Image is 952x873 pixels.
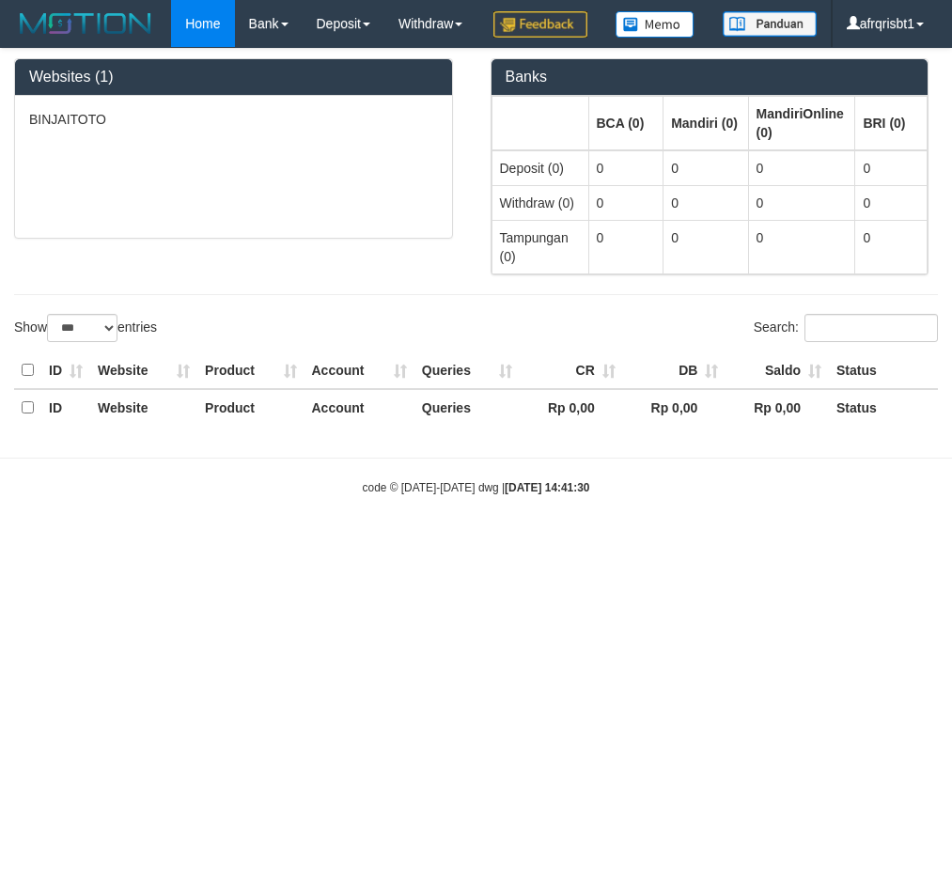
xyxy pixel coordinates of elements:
[492,220,588,273] td: Tampungan (0)
[588,220,663,273] td: 0
[748,185,855,220] td: 0
[29,110,438,129] p: BINJAITOTO
[363,481,590,494] small: code © [DATE]-[DATE] dwg |
[855,185,928,220] td: 0
[414,352,520,389] th: Queries
[14,314,157,342] label: Show entries
[663,96,748,150] th: Group: activate to sort column ascending
[197,389,304,426] th: Product
[829,389,938,426] th: Status
[855,96,928,150] th: Group: activate to sort column ascending
[520,389,623,426] th: Rp 0,00
[804,314,938,342] input: Search:
[616,11,694,38] img: Button%20Memo.svg
[723,11,817,37] img: panduan.png
[748,150,855,186] td: 0
[748,220,855,273] td: 0
[754,314,938,342] label: Search:
[492,96,588,150] th: Group: activate to sort column ascending
[588,185,663,220] td: 0
[492,185,588,220] td: Withdraw (0)
[493,11,587,38] img: Feedback.jpg
[855,150,928,186] td: 0
[197,352,304,389] th: Product
[90,389,197,426] th: Website
[14,9,157,38] img: MOTION_logo.png
[663,150,748,186] td: 0
[506,69,914,86] h3: Banks
[748,96,855,150] th: Group: activate to sort column ascending
[520,352,623,389] th: CR
[304,389,414,426] th: Account
[663,185,748,220] td: 0
[304,352,414,389] th: Account
[90,352,197,389] th: Website
[492,150,588,186] td: Deposit (0)
[588,96,663,150] th: Group: activate to sort column ascending
[623,352,726,389] th: DB
[726,352,829,389] th: Saldo
[41,352,90,389] th: ID
[726,389,829,426] th: Rp 0,00
[41,389,90,426] th: ID
[663,220,748,273] td: 0
[29,69,438,86] h3: Websites (1)
[47,314,117,342] select: Showentries
[829,352,938,389] th: Status
[855,220,928,273] td: 0
[505,481,589,494] strong: [DATE] 14:41:30
[414,389,520,426] th: Queries
[588,150,663,186] td: 0
[623,389,726,426] th: Rp 0,00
